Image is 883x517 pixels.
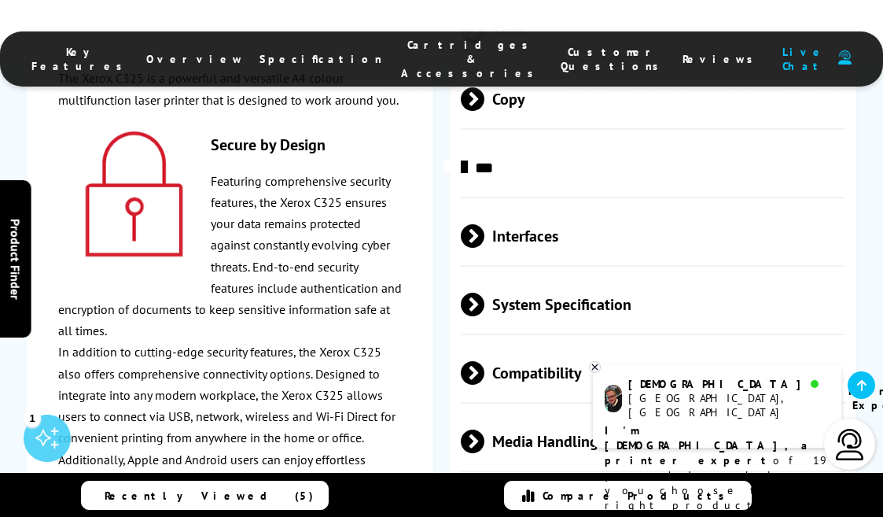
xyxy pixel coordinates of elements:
[58,170,402,342] p: Featuring comprehensive security features, the Xerox C325 ensures your data remains protected aga...
[58,449,402,513] p: Additionally, Apple and Android users can enjoy effortless wireless printing from a range of mobi...
[8,218,24,299] span: Product Finder
[105,489,314,503] span: Recently Viewed (5)
[834,429,866,460] img: user-headset-light.svg
[58,342,402,449] p: In addition to cutting-edge security features, the Xerox C325 also offers comprehensive connectiv...
[398,38,545,80] span: Cartridges & Accessories
[543,489,733,503] span: Compare Products
[838,50,852,65] img: user-headset-duotone.svg
[682,52,761,66] span: Reviews
[605,385,622,412] img: chris-livechat.png
[461,275,845,334] span: System Specification
[24,409,41,427] div: 1
[504,481,752,510] a: Compare Products
[77,126,192,260] img: xerox-red-security-icon-180.png
[146,52,244,66] span: Overview
[58,134,402,154] h3: Secure by Design
[461,69,845,128] span: Copy
[777,45,830,73] span: Live Chat
[259,52,382,66] span: Specification
[81,481,329,510] a: Recently Viewed (5)
[628,391,829,419] div: [GEOGRAPHIC_DATA], [GEOGRAPHIC_DATA]
[461,412,845,471] span: Media Handling
[605,423,830,513] p: of 19 years! I can help you choose the right product
[31,45,131,73] span: Key Features
[605,423,812,467] b: I'm [DEMOGRAPHIC_DATA], a printer expert
[461,343,845,402] span: Compatibility
[561,45,667,73] span: Customer Questions
[628,377,829,391] div: [DEMOGRAPHIC_DATA]
[461,206,845,265] span: Interfaces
